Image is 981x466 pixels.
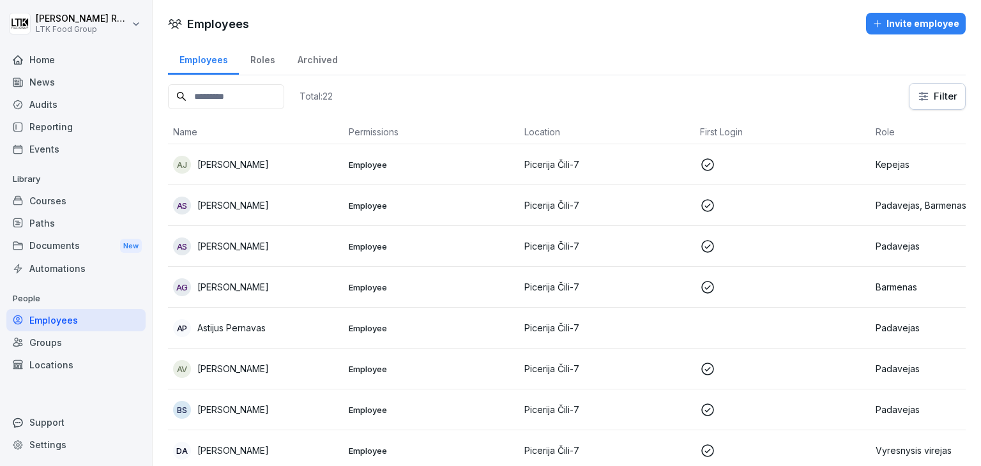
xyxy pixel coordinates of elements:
button: Filter [909,84,965,109]
p: Employee [349,445,514,456]
div: AS [173,197,191,214]
div: New [120,239,142,253]
a: Courses [6,190,146,212]
a: Reporting [6,116,146,138]
div: AJ [173,156,191,174]
a: Groups [6,331,146,354]
div: AP [173,319,191,337]
p: Picerija Čili-7 [524,280,690,294]
a: Home [6,49,146,71]
p: Total: 22 [300,90,333,102]
a: Employees [6,309,146,331]
p: Employee [349,159,514,170]
p: Employee [349,241,514,252]
div: DA [173,442,191,460]
h1: Employees [187,15,249,33]
p: Picerija Čili-7 [524,403,690,416]
a: Employees [168,42,239,75]
p: People [6,289,146,309]
th: Permissions [344,120,519,144]
a: DocumentsNew [6,234,146,258]
p: Library [6,169,146,190]
a: Events [6,138,146,160]
a: Archived [286,42,349,75]
a: Audits [6,93,146,116]
a: Paths [6,212,146,234]
div: AS [173,237,191,255]
p: [PERSON_NAME] [197,239,269,253]
div: Invite employee [872,17,959,31]
p: Employee [349,363,514,375]
p: [PERSON_NAME] [197,199,269,212]
p: Employee [349,322,514,334]
p: [PERSON_NAME] [197,444,269,457]
p: [PERSON_NAME] [197,280,269,294]
p: Employee [349,200,514,211]
div: AG [173,278,191,296]
p: Employee [349,282,514,293]
p: Picerija Čili-7 [524,321,690,334]
div: BS [173,401,191,419]
p: Picerija Čili-7 [524,158,690,171]
a: Locations [6,354,146,376]
p: Picerija Čili-7 [524,362,690,375]
p: LTK Food Group [36,25,129,34]
p: [PERSON_NAME] [197,158,269,171]
th: First Login [695,120,871,144]
th: Location [519,120,695,144]
a: News [6,71,146,93]
p: Picerija Čili-7 [524,444,690,457]
p: [PERSON_NAME] Račkauskaitė [36,13,129,24]
p: Picerija Čili-7 [524,199,690,212]
button: Invite employee [866,13,966,34]
div: AV [173,360,191,378]
div: Documents [6,234,146,258]
p: Employee [349,404,514,416]
p: Picerija Čili-7 [524,239,690,253]
a: Roles [239,42,286,75]
a: Settings [6,433,146,456]
p: [PERSON_NAME] [197,362,269,375]
th: Name [168,120,344,144]
p: Astijus Pernavas [197,321,266,334]
p: [PERSON_NAME] [197,403,269,416]
div: Filter [917,90,957,103]
a: Automations [6,257,146,280]
div: Support [6,411,146,433]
